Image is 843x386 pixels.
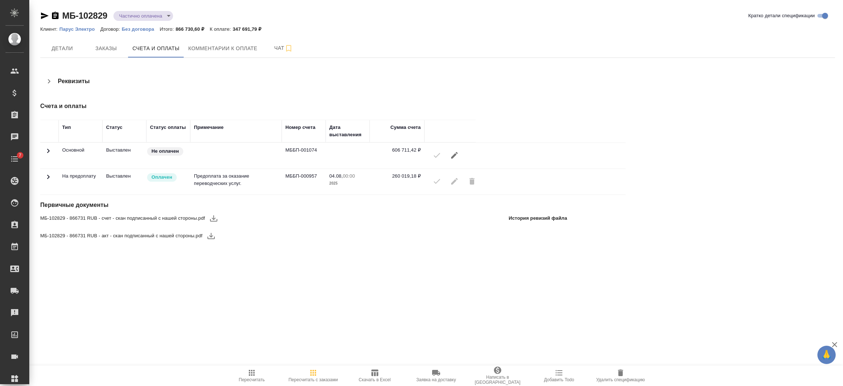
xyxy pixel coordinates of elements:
[44,177,53,182] span: Toggle Row Expanded
[820,347,833,363] span: 🙏
[176,26,210,32] p: 866 730,60 ₽
[40,201,570,209] h4: Первичные документы
[62,11,108,21] a: МБ-102829
[40,102,570,111] h4: Счета и оплаты
[40,232,202,240] span: МБ-102829 - 866731 RUB - акт - скан подписанный с нашей стороны.pdf
[194,172,278,187] p: Предоплата за оказание переводческих услуг.
[106,124,123,131] div: Статус
[51,11,60,20] button: Скопировать ссылку
[160,26,175,32] p: Итого:
[285,124,315,131] div: Номер счета
[58,77,90,86] h4: Реквизиты
[194,124,224,131] div: Примечание
[329,124,366,138] div: Дата выставления
[233,26,267,32] p: 347 691,79 ₽
[282,143,326,168] td: МББП-001074
[343,173,355,179] p: 00:00
[817,346,836,364] button: 🙏
[62,124,71,131] div: Тип
[132,44,180,53] span: Счета и оплаты
[113,11,173,21] div: Частично оплачена
[509,215,567,222] p: История ревизий файла
[370,143,424,168] td: 606 711,42 ₽
[59,169,102,194] td: На предоплату
[150,124,186,131] div: Статус оплаты
[210,26,233,32] p: К оплате:
[2,150,27,168] a: 7
[748,12,815,19] span: Кратко детали спецификации
[59,143,102,168] td: Основной
[89,44,124,53] span: Заказы
[117,13,165,19] button: Частично оплачена
[14,152,26,159] span: 7
[282,169,326,194] td: МББП-000957
[59,26,100,32] a: Парус Электро
[45,44,80,53] span: Детали
[446,146,463,164] button: Редактировать
[44,151,53,156] span: Toggle Row Expanded
[329,180,366,187] p: 2025
[106,172,143,180] p: Все изменения в спецификации заблокированы
[284,44,293,53] svg: Подписаться
[40,26,59,32] p: Клиент:
[329,173,343,179] p: 04.08,
[266,44,301,53] span: Чат
[40,11,49,20] button: Скопировать ссылку для ЯМессенджера
[106,146,143,154] p: Все изменения в спецификации заблокированы
[151,174,172,181] p: Оплачен
[370,169,424,194] td: 260 019,18 ₽
[100,26,122,32] p: Договор:
[188,44,258,53] span: Комментарии к оплате
[390,124,421,131] div: Сумма счета
[40,215,205,222] span: МБ-102829 - 866731 RUB - счет - скан подписанный с нашей стороны.pdf
[122,26,160,32] a: Без договора
[151,148,179,155] p: Не оплачен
